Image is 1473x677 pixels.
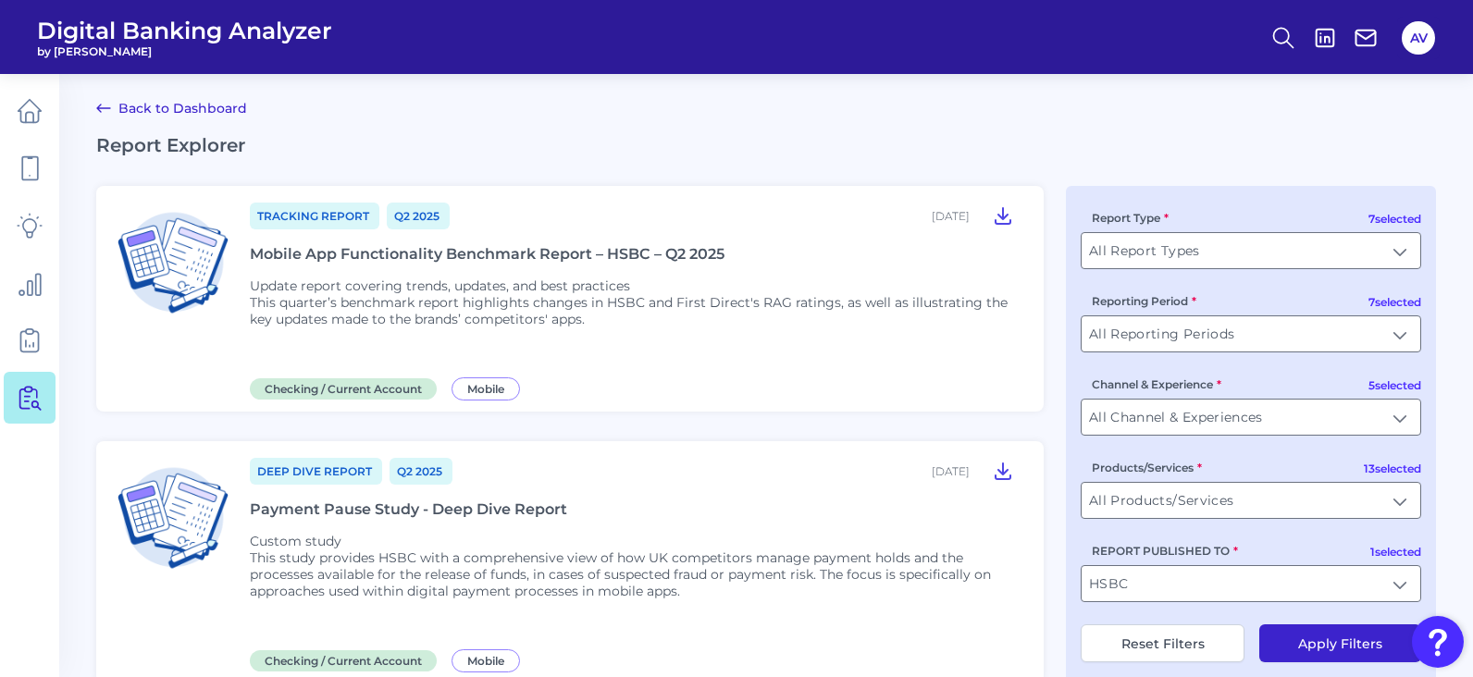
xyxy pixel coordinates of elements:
a: Tracking Report [250,203,379,229]
a: Mobile [452,379,527,397]
p: This quarter’s benchmark report highlights changes in HSBC and First Direct's RAG ratings, as wel... [250,294,1021,327]
span: Digital Banking Analyzer [37,17,332,44]
button: Reset Filters [1081,624,1244,662]
label: Reporting Period [1092,294,1196,308]
button: Apply Filters [1259,624,1421,662]
span: Checking / Current Account [250,378,437,400]
div: [DATE] [932,464,970,478]
label: Channel & Experience [1092,377,1221,391]
a: Q2 2025 [387,203,450,229]
div: Payment Pause Study - Deep Dive Report [250,500,567,518]
span: Mobile [452,377,520,400]
div: [DATE] [932,209,970,223]
button: Open Resource Center [1412,616,1464,668]
img: Checking / Current Account [111,456,235,580]
span: Custom study [250,533,341,549]
span: by [PERSON_NAME] [37,44,332,58]
a: Checking / Current Account [250,379,444,397]
div: Mobile App Functionality Benchmark Report – HSBC – Q2 2025 [250,245,724,263]
label: Products/Services [1092,461,1202,474]
span: Checking / Current Account [250,650,437,671]
span: Update report covering trends, updates, and best practices [250,277,630,294]
label: REPORT PUBLISHED TO [1092,544,1238,558]
label: Report Type [1092,211,1169,225]
img: Checking / Current Account [111,201,235,325]
a: Q2 2025 [390,458,452,485]
button: Payment Pause Study - Deep Dive Report [984,456,1021,486]
p: This study provides HSBC with a comprehensive view of how UK competitors manage payment holds and... [250,549,1021,599]
h2: Report Explorer [96,134,1436,156]
a: Back to Dashboard [96,97,247,119]
a: Checking / Current Account [250,651,444,669]
button: AV [1402,21,1435,55]
a: Deep Dive Report [250,458,382,485]
span: Mobile [452,649,520,672]
a: Mobile [452,651,527,669]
